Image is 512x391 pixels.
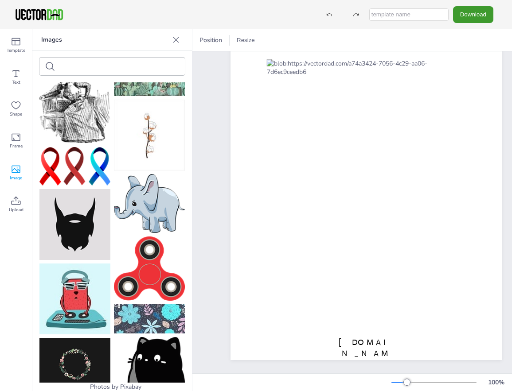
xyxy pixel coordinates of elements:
button: Download [453,6,493,23]
p: Images [41,29,169,50]
span: Shape [10,111,22,118]
span: Text [12,79,20,86]
img: beard-2821057_150.png [39,189,110,260]
img: fidget-spinner-2399715_150.png [114,236,185,301]
span: Image [10,174,22,182]
img: background-4145023_150.jpg [114,304,185,333]
div: 100 % [485,378,507,387]
img: musician-5960112_150.jpg [39,263,110,334]
img: flakes-3532236_150.png [39,147,110,185]
a: Pixabay [120,383,141,391]
img: VectorDad-1.png [14,8,64,21]
img: sitting-lady-2665587_150.png [39,57,110,143]
img: cotton-7651473_150.jpg [114,100,185,170]
span: Upload [9,206,23,213]
span: Template [7,47,25,54]
span: Position [198,36,224,44]
span: [DOMAIN_NAME] [339,337,394,369]
button: Resize [233,33,258,47]
img: baby-elephant-3526681_150.png [114,174,185,232]
input: template name [369,8,449,21]
div: Photos by [32,383,192,391]
span: Frame [10,143,23,150]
